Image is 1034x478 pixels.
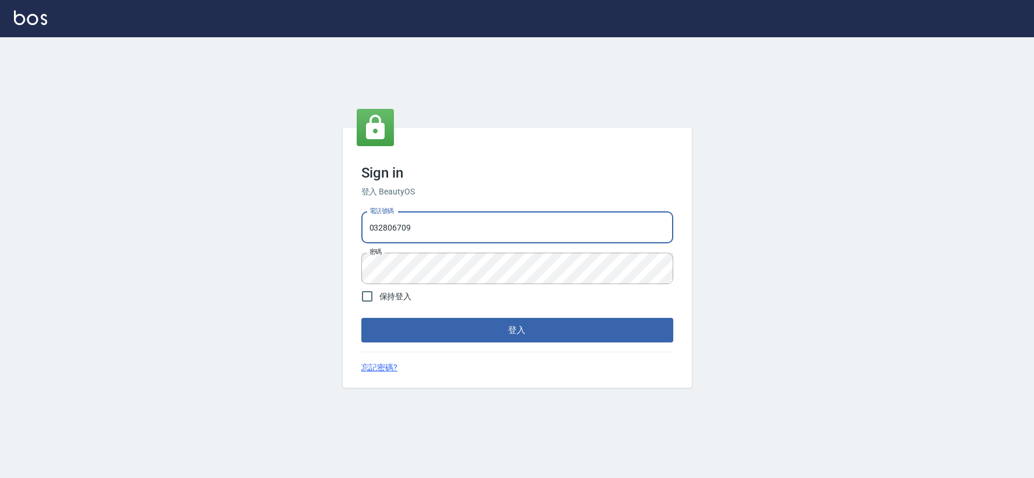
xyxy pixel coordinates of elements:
a: 忘記密碼? [361,362,398,374]
button: 登入 [361,318,673,342]
h6: 登入 BeautyOS [361,186,673,198]
label: 密碼 [369,247,382,256]
img: Logo [14,10,47,25]
label: 電話號碼 [369,207,394,215]
h3: Sign in [361,165,673,181]
span: 保持登入 [379,291,412,303]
